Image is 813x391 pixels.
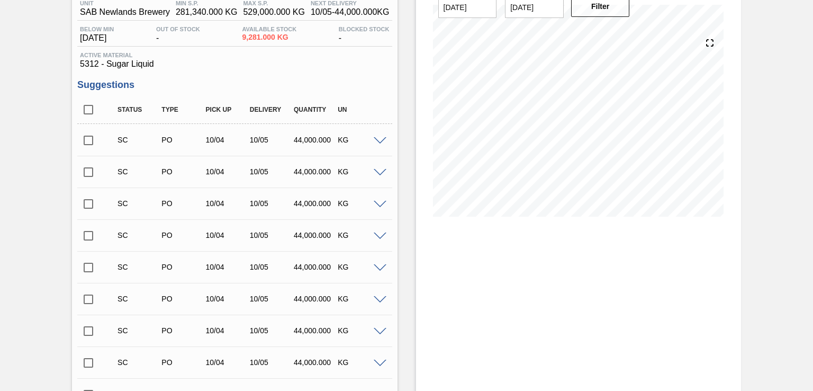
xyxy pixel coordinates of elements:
[159,199,207,208] div: Purchase order
[291,106,339,113] div: Quantity
[159,231,207,239] div: Purchase order
[335,358,383,367] div: KG
[203,167,251,176] div: 10/04/2025
[247,199,295,208] div: 10/05/2025
[115,295,163,303] div: Suggestion Created
[80,7,170,17] span: SAB Newlands Brewery
[80,59,389,69] span: 5312 - Sugar Liquid
[159,167,207,176] div: Purchase order
[176,7,238,17] span: 281,340.000 KG
[159,326,207,335] div: Purchase order
[159,106,207,113] div: Type
[153,26,203,43] div: -
[203,199,251,208] div: 10/04/2025
[115,106,163,113] div: Status
[247,167,295,176] div: 10/05/2025
[115,199,163,208] div: Suggestion Created
[291,295,339,303] div: 44,000.000
[115,167,163,176] div: Suggestion Created
[291,326,339,335] div: 44,000.000
[80,52,389,58] span: Active Material
[242,26,296,32] span: Available Stock
[247,136,295,144] div: 10/05/2025
[291,136,339,144] div: 44,000.000
[291,167,339,176] div: 44,000.000
[159,136,207,144] div: Purchase order
[77,79,392,91] h3: Suggestions
[203,326,251,335] div: 10/04/2025
[335,295,383,303] div: KG
[115,231,163,239] div: Suggestion Created
[247,263,295,271] div: 10/05/2025
[115,263,163,271] div: Suggestion Created
[291,231,339,239] div: 44,000.000
[159,358,207,367] div: Purchase order
[291,199,339,208] div: 44,000.000
[115,358,163,367] div: Suggestion Created
[203,295,251,303] div: 10/04/2025
[335,136,383,144] div: KG
[156,26,200,32] span: Out Of Stock
[243,7,305,17] span: 529,000.000 KG
[335,106,383,113] div: UN
[335,199,383,208] div: KG
[80,26,114,32] span: Below Min
[203,231,251,239] div: 10/04/2025
[115,326,163,335] div: Suggestion Created
[291,358,339,367] div: 44,000.000
[335,326,383,335] div: KG
[291,263,339,271] div: 44,000.000
[335,167,383,176] div: KG
[339,26,390,32] span: Blocked Stock
[203,106,251,113] div: Pick up
[335,231,383,239] div: KG
[159,295,207,303] div: Purchase order
[247,295,295,303] div: 10/05/2025
[203,358,251,367] div: 10/04/2025
[311,7,390,17] span: 10/05 - 44,000.000 KG
[247,106,295,113] div: Delivery
[247,231,295,239] div: 10/05/2025
[247,326,295,335] div: 10/05/2025
[203,263,251,271] div: 10/04/2025
[335,263,383,271] div: KG
[242,33,296,41] span: 9,281.000 KG
[159,263,207,271] div: Purchase order
[80,33,114,43] span: [DATE]
[247,358,295,367] div: 10/05/2025
[203,136,251,144] div: 10/04/2025
[336,26,392,43] div: -
[115,136,163,144] div: Suggestion Created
